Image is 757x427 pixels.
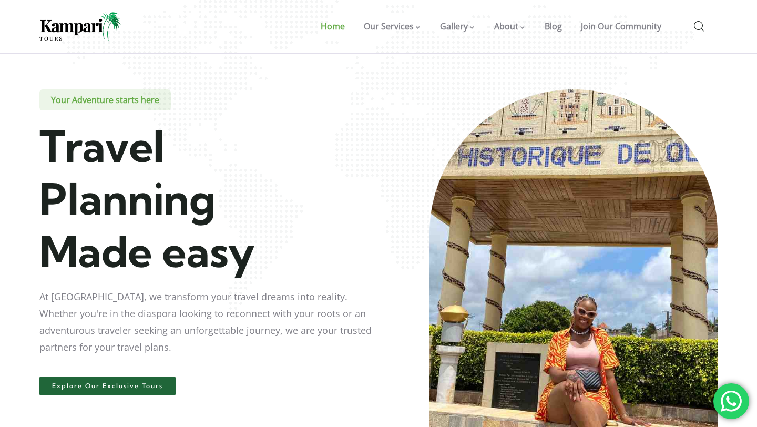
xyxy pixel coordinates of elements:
span: Home [321,21,345,32]
span: Join Our Community [581,21,661,32]
span: Gallery [440,21,468,32]
img: Home [39,12,121,41]
span: Your Adventure starts here [39,89,171,110]
div: 'Chat [713,383,749,419]
span: Travel Planning Made easy [39,119,255,278]
div: At [GEOGRAPHIC_DATA], we transform your travel dreams into reality. Whether you're in the diaspor... [39,278,377,355]
span: Our Services [364,21,414,32]
span: Explore Our Exclusive Tours [52,383,163,389]
a: Explore Our Exclusive Tours [39,377,176,395]
span: About [494,21,518,32]
span: Blog [545,21,562,32]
